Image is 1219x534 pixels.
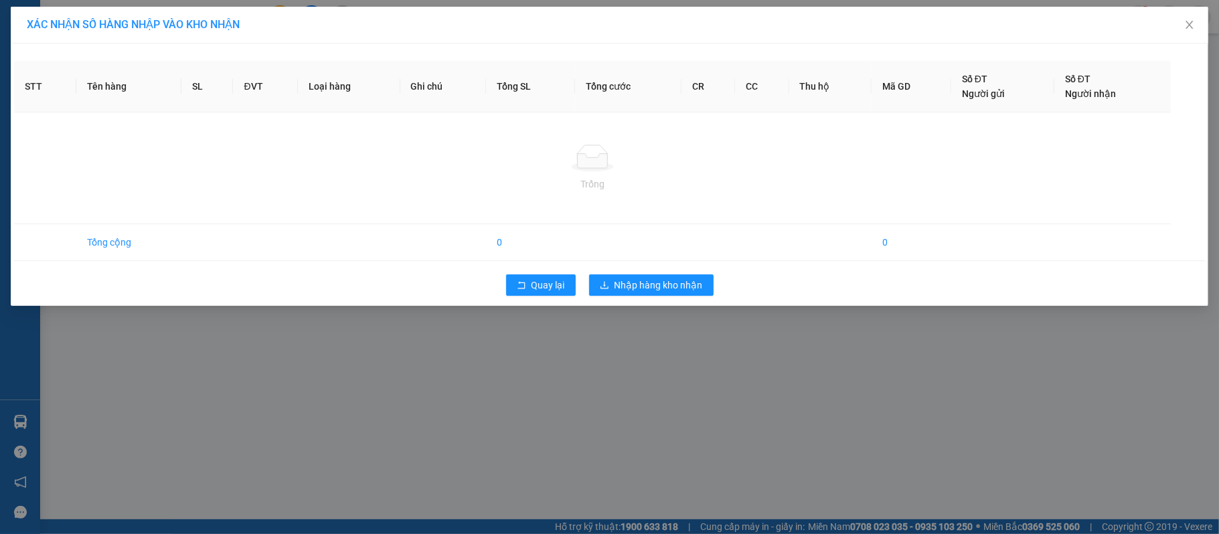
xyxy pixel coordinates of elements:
[600,280,609,291] span: download
[615,278,703,292] span: Nhập hàng kho nhận
[76,61,181,112] th: Tên hàng
[589,274,714,296] button: downloadNhập hàng kho nhận
[181,61,233,112] th: SL
[517,280,526,291] span: rollback
[789,61,872,112] th: Thu hộ
[1065,88,1116,99] span: Người nhận
[872,61,951,112] th: Mã GD
[735,61,789,112] th: CC
[25,177,1160,191] div: Trống
[14,61,76,112] th: STT
[575,61,681,112] th: Tổng cước
[76,224,181,261] td: Tổng cộng
[532,278,565,292] span: Quay lại
[486,61,575,112] th: Tổng SL
[506,274,576,296] button: rollbackQuay lại
[400,61,486,112] th: Ghi chú
[298,61,400,112] th: Loại hàng
[1065,74,1090,84] span: Số ĐT
[27,18,240,31] span: XÁC NHẬN SỐ HÀNG NHẬP VÀO KHO NHẬN
[872,224,951,261] td: 0
[962,88,1005,99] span: Người gửi
[1171,7,1208,44] button: Close
[962,74,987,84] span: Số ĐT
[681,61,735,112] th: CR
[1184,19,1195,30] span: close
[486,224,575,261] td: 0
[233,61,298,112] th: ĐVT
